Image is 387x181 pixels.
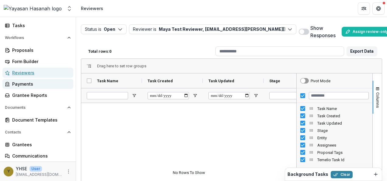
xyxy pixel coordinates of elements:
[317,150,369,155] span: Proposal Tags
[2,79,73,89] a: Payments
[12,81,68,87] div: Payments
[317,136,369,140] span: Entity
[2,33,73,43] button: Open Workflows
[375,92,380,108] span: Columns
[297,127,372,134] div: Stage Column
[12,141,68,148] div: Grantees
[12,92,68,98] div: Grantee Reports
[12,47,68,53] div: Proposals
[4,5,62,12] img: Yayasan Hasanah logo
[87,92,128,99] input: Task Name Filter Input
[297,105,372,112] div: Task Name Column
[297,119,372,127] div: Task Updated Column
[81,24,127,34] button: Status isOpen
[78,4,106,13] nav: breadcrumb
[193,93,197,98] button: Open Filter Menu
[16,165,27,172] p: YHSE
[12,22,68,29] div: Tasks
[12,117,68,123] div: Document Templates
[7,169,10,173] div: YHSE
[311,79,330,83] div: Pivot Mode
[5,36,65,40] span: Workflows
[65,2,74,15] button: Open entity switcher
[208,92,250,99] input: Task Updated Filter Input
[2,56,73,66] a: Form Builder
[358,2,370,15] button: Partners
[297,134,372,141] div: Entity Column
[5,130,65,134] span: Contacts
[208,79,234,83] span: Task Updated
[12,58,68,65] div: Form Builder
[297,149,372,156] div: Proposal Tags Column
[331,171,353,178] button: Clear
[132,93,137,98] button: Open Filter Menu
[16,172,62,177] p: [EMAIL_ADDRESS][DOMAIN_NAME]
[2,127,73,137] button: Open Contacts
[310,24,336,39] label: Show Responses
[148,92,189,99] input: Task Created Filter Input
[297,156,372,163] div: Temelio Task Id Column
[297,105,372,163] div: Column List 8 Columns
[317,106,369,111] span: Task Name
[129,24,296,34] button: Reviewer isMaya Test Reviewer, [EMAIL_ADDRESS][PERSON_NAME][DOMAIN_NAME]
[30,166,42,172] p: User
[2,103,73,112] button: Open Documents
[148,79,173,83] span: Task Created
[2,151,73,161] a: Communications
[65,168,72,175] button: More
[269,92,311,99] input: Stage Filter Input
[2,68,73,78] a: Reviewers
[372,171,379,178] button: Dismiss
[97,64,146,68] div: Row Groups
[317,121,369,126] span: Task Updated
[2,45,73,55] a: Proposals
[2,140,73,150] a: Grantees
[12,153,68,159] div: Communications
[2,90,73,100] a: Grantee Reports
[372,2,385,15] button: Get Help
[317,143,369,147] span: Assignees
[97,64,146,68] span: Drag here to set row groups
[317,114,369,118] span: Task Created
[347,46,377,56] button: Export Data
[269,79,280,83] span: Stage
[317,128,369,133] span: Stage
[253,93,258,98] button: Open Filter Menu
[88,49,111,54] p: Total rows: 0
[2,20,73,30] a: Tasks
[2,115,73,125] a: Document Templates
[297,141,372,149] div: Assignees Column
[288,172,328,177] h2: Background Tasks
[297,112,372,119] div: Task Created Column
[317,158,369,162] span: Temelio Task Id
[81,5,103,12] div: Reviewers
[97,79,118,83] span: Task Name
[309,92,369,99] input: Filter Columns Input
[12,69,68,76] div: Reviewers
[5,105,65,110] span: Documents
